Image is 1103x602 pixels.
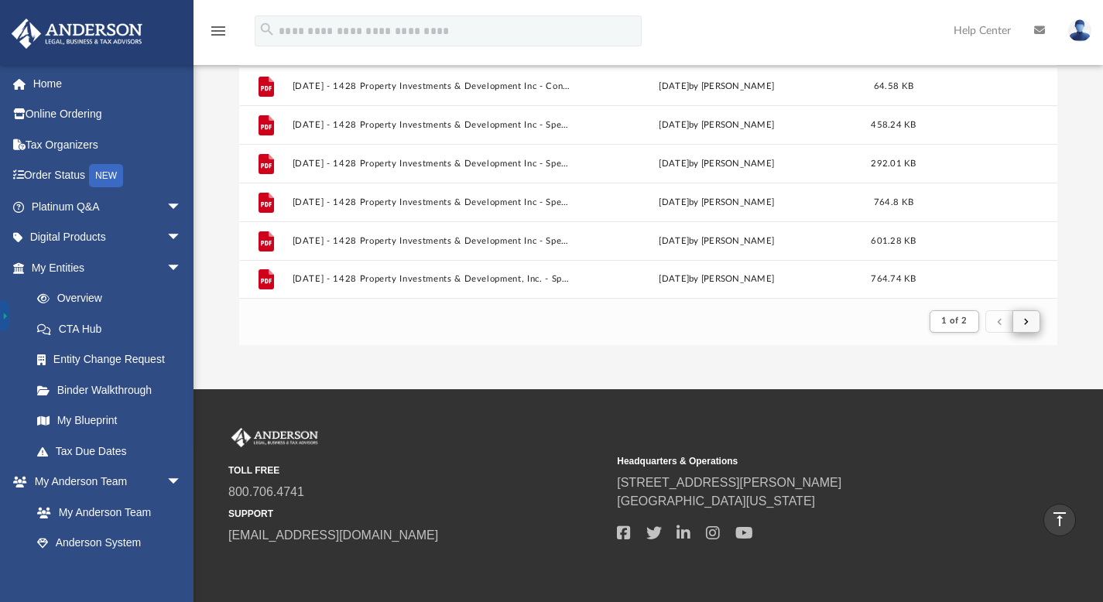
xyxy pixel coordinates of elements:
[871,159,916,167] span: 292.01 KB
[577,234,856,248] div: [DATE] by [PERSON_NAME]
[22,344,205,375] a: Entity Change Request
[22,313,205,344] a: CTA Hub
[292,158,570,168] button: [DATE] - 1428 Property Investments & Development Inc - Special Directors Meeting.pdf
[228,428,321,448] img: Anderson Advisors Platinum Portal
[228,507,606,521] small: SUPPORT
[871,120,916,128] span: 458.24 KB
[166,252,197,284] span: arrow_drop_down
[89,164,123,187] div: NEW
[166,191,197,223] span: arrow_drop_down
[617,494,815,508] a: [GEOGRAPHIC_DATA][US_STATE]
[228,485,304,498] a: 800.706.4741
[930,310,978,332] button: 1 of 2
[7,19,147,49] img: Anderson Advisors Platinum Portal
[577,195,856,209] div: [DATE] by [PERSON_NAME]
[292,235,570,245] button: [DATE] - 1428 Property Investments & Development Inc - Special Directors Meeting.pdf
[1043,504,1076,536] a: vertical_align_top
[577,79,856,93] div: [DATE] by [PERSON_NAME]
[22,405,197,436] a: My Blueprint
[871,236,916,245] span: 601.28 KB
[11,160,205,192] a: Order StatusNEW
[166,467,197,498] span: arrow_drop_down
[11,129,205,160] a: Tax Organizers
[1068,19,1091,42] img: User Pic
[22,436,205,467] a: Tax Due Dates
[292,119,570,129] button: [DATE] - 1428 Property Investments & Development Inc - Special Directors Meeting - DocuSigned.pdf
[239,25,1058,299] div: grid
[228,528,438,542] a: [EMAIL_ADDRESS][DOMAIN_NAME]
[874,197,913,206] span: 764.8 KB
[209,29,228,40] a: menu
[874,81,913,90] span: 64.58 KB
[22,283,205,314] a: Overview
[577,118,856,132] div: [DATE] by [PERSON_NAME]
[11,467,197,498] a: My Anderson Teamarrow_drop_down
[11,222,205,253] a: Digital Productsarrow_drop_down
[11,252,205,283] a: My Entitiesarrow_drop_down
[577,156,856,170] div: [DATE] by [PERSON_NAME]
[292,274,570,284] button: [DATE] - 1428 Property Investments & Development, Inc. - Special Directors Meeting - DocuSigned.pdf
[228,463,606,477] small: TOLL FREE
[22,375,205,405] a: Binder Walkthrough
[617,454,995,468] small: Headquarters & Operations
[871,275,916,283] span: 764.74 KB
[577,272,856,286] div: [DATE] by [PERSON_NAME]
[259,21,276,38] i: search
[166,222,197,254] span: arrow_drop_down
[11,68,205,99] a: Home
[1050,510,1069,528] i: vertical_align_top
[941,316,967,325] span: 1 of 2
[617,476,841,489] a: [STREET_ADDRESS][PERSON_NAME]
[11,191,205,222] a: Platinum Q&Aarrow_drop_down
[292,80,570,91] button: [DATE] - 1428 Property Investments & Development Inc - Consent to Action.pdf
[11,99,205,130] a: Online Ordering
[292,197,570,207] button: [DATE] - 1428 Property Investments & Development Inc - Special Directors Meeting - DocuSigned.pdf
[209,22,228,40] i: menu
[22,528,197,559] a: Anderson System
[22,497,190,528] a: My Anderson Team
